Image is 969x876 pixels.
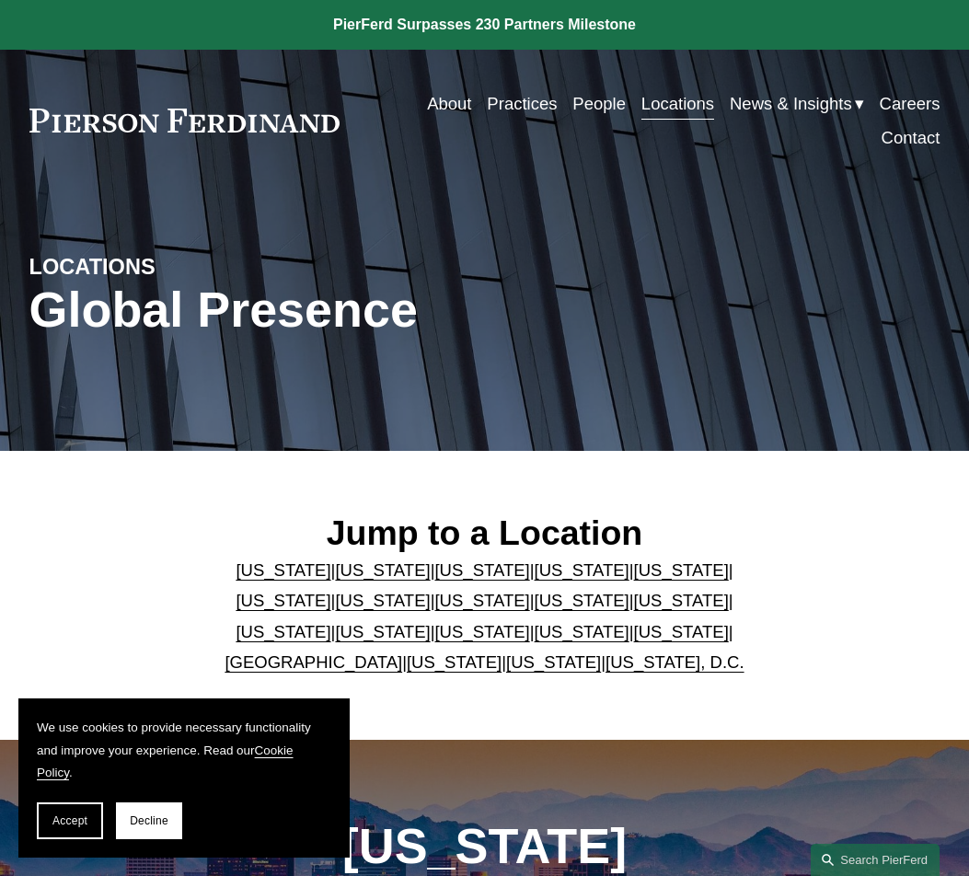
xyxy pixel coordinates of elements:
[535,560,629,580] a: [US_STATE]
[434,622,529,641] a: [US_STATE]
[236,560,330,580] a: [US_STATE]
[130,814,168,827] span: Decline
[219,513,750,554] h2: Jump to a Location
[335,622,430,641] a: [US_STATE]
[116,802,182,839] button: Decline
[634,622,729,641] a: [US_STATE]
[407,652,502,672] a: [US_STATE]
[811,844,940,876] a: Search this site
[535,591,629,610] a: [US_STATE]
[29,254,257,282] h4: LOCATIONS
[52,814,87,827] span: Accept
[730,88,852,119] span: News & Insights
[18,698,350,858] section: Cookie banner
[236,591,330,610] a: [US_STATE]
[37,802,103,839] button: Accept
[880,86,940,121] a: Careers
[634,560,729,580] a: [US_STATE]
[606,652,744,672] a: [US_STATE], D.C.
[294,818,674,875] h1: [US_STATE]
[225,652,402,672] a: [GEOGRAPHIC_DATA]
[236,622,330,641] a: [US_STATE]
[29,282,637,339] h1: Global Presence
[572,86,626,121] a: People
[37,743,294,779] a: Cookie Policy
[535,622,629,641] a: [US_STATE]
[335,591,430,610] a: [US_STATE]
[487,86,557,121] a: Practices
[641,86,714,121] a: Locations
[335,560,430,580] a: [US_STATE]
[506,652,601,672] a: [US_STATE]
[427,86,471,121] a: About
[434,591,529,610] a: [US_STATE]
[434,560,529,580] a: [US_STATE]
[730,86,864,121] a: folder dropdown
[634,591,729,610] a: [US_STATE]
[37,717,331,784] p: We use cookies to provide necessary functionality and improve your experience. Read our .
[882,121,940,155] a: Contact
[219,555,750,677] p: | | | | | | | | | | | | | | | | | |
